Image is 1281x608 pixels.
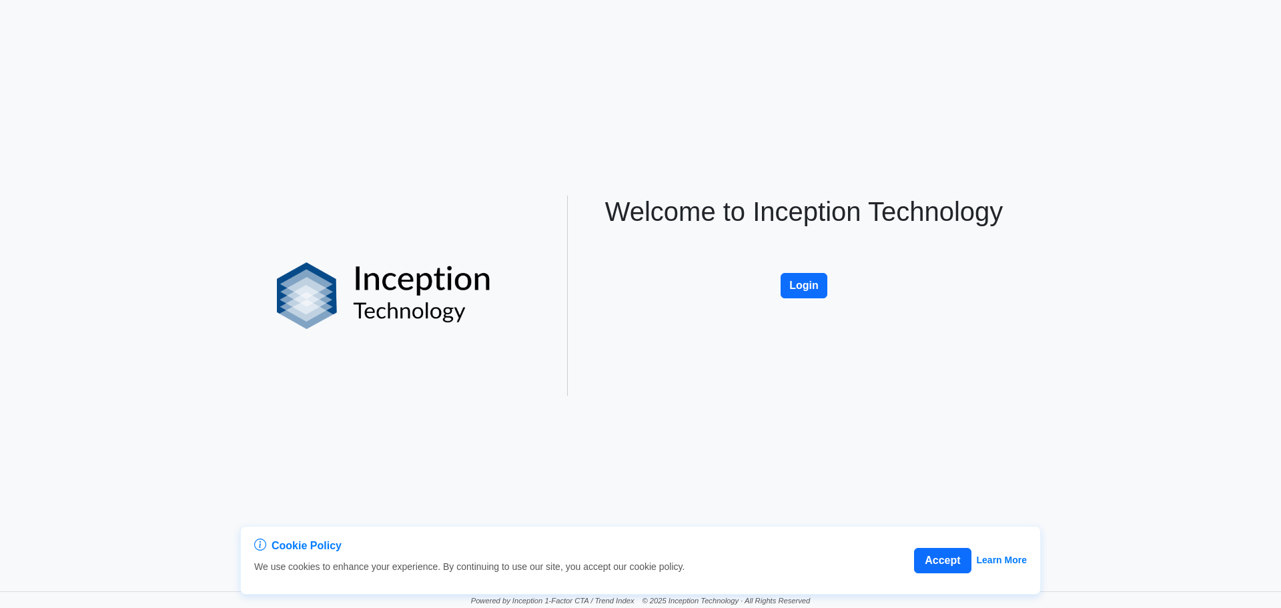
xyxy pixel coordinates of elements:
[914,548,971,573] button: Accept
[254,560,685,574] p: We use cookies to enhance your experience. By continuing to use our site, you accept our cookie p...
[977,553,1027,567] a: Learn More
[592,196,1016,228] h1: Welcome to Inception Technology
[272,538,342,554] span: Cookie Policy
[781,273,827,298] button: Login
[277,262,491,329] img: logo%20black.png
[781,259,827,270] a: Login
